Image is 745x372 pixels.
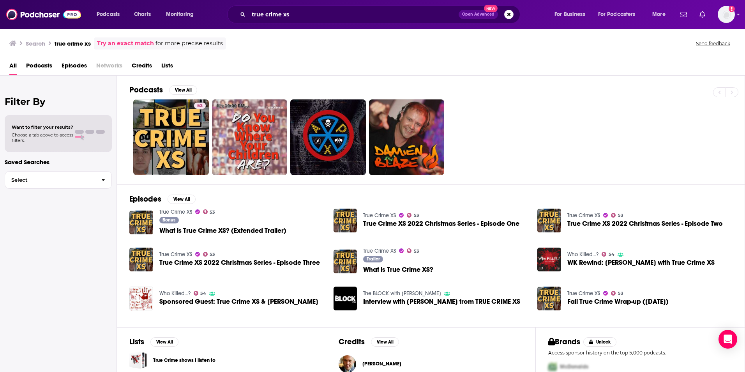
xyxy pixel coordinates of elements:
[362,361,401,367] a: John Jennings
[129,85,197,95] a: PodcastsView All
[618,292,623,295] span: 53
[363,212,396,219] a: True Crime XS
[718,6,735,23] span: Logged in as SusanHershberg
[537,287,561,310] a: Fall True Crime Wrap-up (10.24.22)
[194,103,206,109] a: 53
[26,59,52,75] a: Podcasts
[12,124,73,130] span: Want to filter your results?
[334,209,357,232] a: True Crime XS 2022 Christmas Series - Episode One
[647,8,675,21] button: open menu
[5,158,112,166] p: Saved Searches
[363,266,433,273] a: What is True Crime XS?
[169,85,197,95] button: View All
[567,259,715,266] span: WK Rewind: [PERSON_NAME] with True Crime XS
[567,220,723,227] a: True Crime XS 2022 Christmas Series - Episode Two
[363,298,520,305] span: Interview with [PERSON_NAME] from TRUE CRIME XS
[618,214,623,217] span: 53
[134,9,151,20] span: Charts
[5,96,112,107] h2: Filter By
[339,337,399,347] a: CreditsView All
[593,8,647,21] button: open menu
[560,363,588,370] span: McDonalds
[153,356,215,365] a: True Crime shows I listen to
[249,8,459,21] input: Search podcasts, credits, & more...
[150,337,178,347] button: View All
[159,298,318,305] a: Sponsored Guest: True Crime XS & Israel Keyes
[155,39,223,48] span: for more precise results
[414,250,419,253] span: 53
[9,59,17,75] a: All
[602,252,614,257] a: 54
[362,361,401,367] span: [PERSON_NAME]
[6,7,81,22] img: Podchaser - Follow, Share and Rate Podcasts
[567,251,598,258] a: Who Killed...?
[548,337,581,347] h2: Brands
[129,211,153,234] img: What is True Crime XS? (Extended Trailer)
[210,253,215,256] span: 53
[567,290,600,297] a: True Crime XS
[159,227,286,234] a: What is True Crime XS? (Extended Trailer)
[567,212,600,219] a: True Crime XS
[161,59,173,75] a: Lists
[203,252,215,257] a: 53
[129,85,163,95] h2: Podcasts
[484,5,498,12] span: New
[159,259,320,266] a: True Crime XS 2022 Christmas Series - Episode Three
[194,291,207,296] a: 54
[334,250,357,273] img: What is True Crime XS?
[719,330,737,349] div: Open Intercom Messenger
[210,211,215,214] span: 53
[133,99,209,175] a: 53
[129,337,178,347] a: ListsView All
[200,292,206,295] span: 54
[694,40,733,47] button: Send feedback
[129,8,155,21] a: Charts
[696,8,708,21] a: Show notifications dropdown
[363,290,441,297] a: The BLOCK with Bryson Worden
[159,290,191,297] a: Who Killed...?
[367,257,380,261] span: Trailer
[159,209,192,215] a: True Crime XS
[129,287,153,310] img: Sponsored Guest: True Crime XS & Israel Keyes
[334,287,357,310] img: Interview with John from TRUE CRIME XS
[363,248,396,254] a: True Crime XS
[159,298,318,305] span: Sponsored Guest: True Crime XS & [PERSON_NAME]
[168,195,196,204] button: View All
[567,298,669,305] a: Fall True Crime Wrap-up (10.24.22)
[567,259,715,266] a: WK Rewind: Israel Keyes with True Crime XS
[363,220,519,227] a: True Crime XS 2022 Christmas Series - Episode One
[161,8,204,21] button: open menu
[96,59,122,75] span: Networks
[129,248,153,271] img: True Crime XS 2022 Christmas Series - Episode Three
[62,59,87,75] a: Episodes
[26,40,45,47] h3: Search
[235,5,528,23] div: Search podcasts, credits, & more...
[5,177,95,182] span: Select
[729,6,735,12] svg: Add a profile image
[132,59,152,75] a: Credits
[459,10,498,19] button: Open AdvancedNew
[97,9,120,20] span: Podcasts
[609,253,614,256] span: 54
[129,351,147,369] a: True Crime shows I listen to
[363,298,520,305] a: Interview with John from TRUE CRIME XS
[554,9,585,20] span: For Business
[97,39,154,48] a: Try an exact match
[129,194,161,204] h2: Episodes
[166,9,194,20] span: Monitoring
[583,337,616,347] button: Unlock
[129,337,144,347] h2: Lists
[197,102,203,110] span: 53
[537,209,561,232] a: True Crime XS 2022 Christmas Series - Episode Two
[718,6,735,23] img: User Profile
